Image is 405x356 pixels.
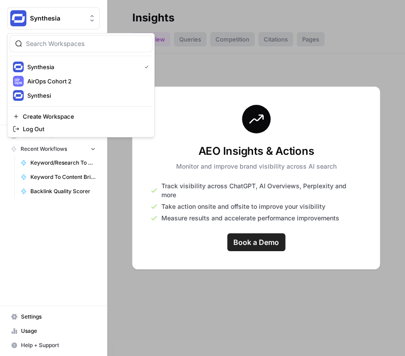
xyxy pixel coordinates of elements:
[7,338,100,352] button: Help + Support
[17,184,100,199] a: Backlink Quality Scorer
[7,33,155,137] div: Workspace: Synthesia
[21,313,96,321] span: Settings
[30,187,96,195] span: Backlink Quality Scorer
[30,173,96,181] span: Keyword To Content Brief
[27,77,145,86] span: AirOps Cohort 2
[27,91,145,100] span: Synthesi
[161,202,325,211] span: Take action onsite and offsite to improve your visibility
[7,142,100,156] button: Recent Workflows
[21,327,96,335] span: Usage
[7,310,100,324] a: Settings
[176,162,337,171] p: Monitor and improve brand visibility across AI search
[27,62,137,71] span: Synthesia
[30,159,96,167] span: Keyword/Research To Content Brief
[30,14,84,23] span: Synthesia
[23,124,145,133] span: Log Out
[17,156,100,170] a: Keyword/Research To Content Brief
[9,110,152,123] a: Create Workspace
[21,145,67,153] span: Recent Workflows
[161,182,362,199] span: Track visibility across ChatGPT, AI Overviews, Perplexity and more
[7,7,100,29] button: Workspace: Synthesia
[17,170,100,184] a: Keyword To Content Brief
[13,62,24,72] img: Synthesia Logo
[161,214,339,223] span: Measure results and accelerate performance improvements
[9,123,152,135] a: Log Out
[10,10,26,26] img: Synthesia Logo
[13,76,24,87] img: AirOps Cohort 2 Logo
[176,144,337,158] h3: AEO Insights & Actions
[26,39,147,48] input: Search Workspaces
[21,341,96,349] span: Help + Support
[7,324,100,338] a: Usage
[13,90,24,101] img: Synthesi Logo
[233,237,279,248] span: Book a Demo
[23,112,145,121] span: Create Workspace
[227,233,285,251] a: Book a Demo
